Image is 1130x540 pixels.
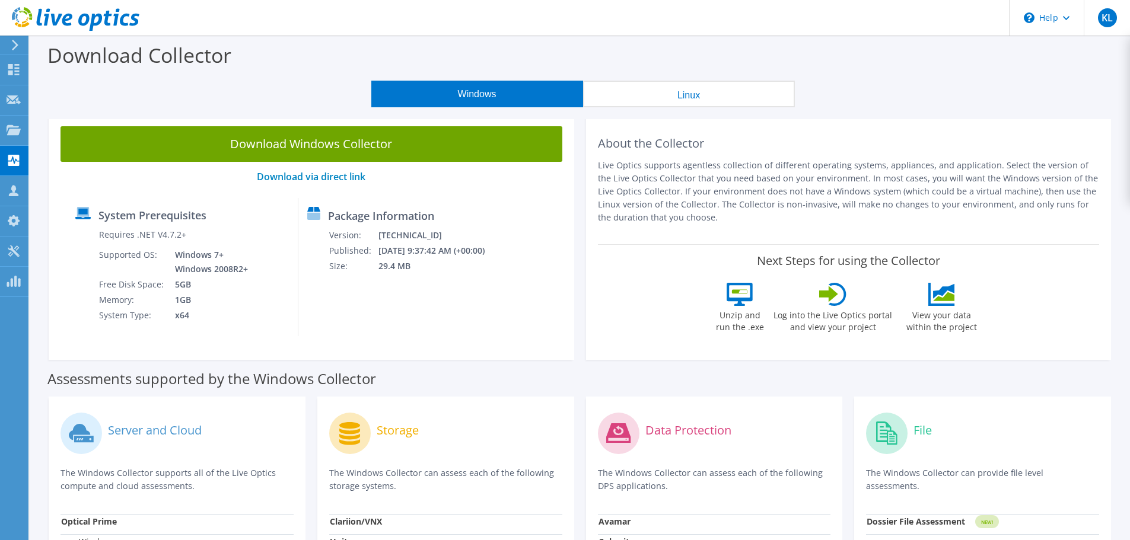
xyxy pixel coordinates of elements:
[330,516,382,527] strong: Clariion/VNX
[867,516,965,527] strong: Dossier File Assessment
[98,308,166,323] td: System Type:
[166,292,250,308] td: 1GB
[61,126,562,162] a: Download Windows Collector
[599,516,631,527] strong: Avamar
[378,243,501,258] td: [DATE] 9:37:42 AM (+00:00)
[583,81,795,107] button: Linux
[1024,12,1034,23] svg: \n
[98,292,166,308] td: Memory:
[99,229,186,241] label: Requires .NET V4.7.2+
[166,247,250,277] td: Windows 7+ Windows 2008R2+
[329,228,378,243] td: Version:
[598,466,831,493] p: The Windows Collector can assess each of the following DPS applications.
[47,41,231,69] label: Download Collector
[47,373,376,385] label: Assessments supported by the Windows Collector
[329,466,562,493] p: The Windows Collector can assess each of the following storage systems.
[328,210,434,222] label: Package Information
[773,306,893,333] label: Log into the Live Optics portal and view your project
[899,306,984,333] label: View your data within the project
[108,424,202,436] label: Server and Cloud
[866,466,1099,493] p: The Windows Collector can provide file level assessments.
[598,136,1100,151] h2: About the Collector
[757,254,940,268] label: Next Steps for using the Collector
[645,424,731,436] label: Data Protection
[598,159,1100,224] p: Live Optics supports agentless collection of different operating systems, appliances, and applica...
[166,277,250,292] td: 5GB
[371,81,583,107] button: Windows
[329,258,378,274] td: Size:
[712,306,767,333] label: Unzip and run the .exe
[329,243,378,258] td: Published:
[98,209,206,221] label: System Prerequisites
[378,228,501,243] td: [TECHNICAL_ID]
[98,277,166,292] td: Free Disk Space:
[913,424,932,436] label: File
[61,516,117,527] strong: Optical Prime
[257,170,365,183] a: Download via direct link
[981,519,993,525] tspan: NEW!
[1098,8,1117,27] span: KL
[61,466,294,493] p: The Windows Collector supports all of the Live Optics compute and cloud assessments.
[377,424,419,436] label: Storage
[166,308,250,323] td: x64
[378,258,501,274] td: 29.4 MB
[98,247,166,277] td: Supported OS:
